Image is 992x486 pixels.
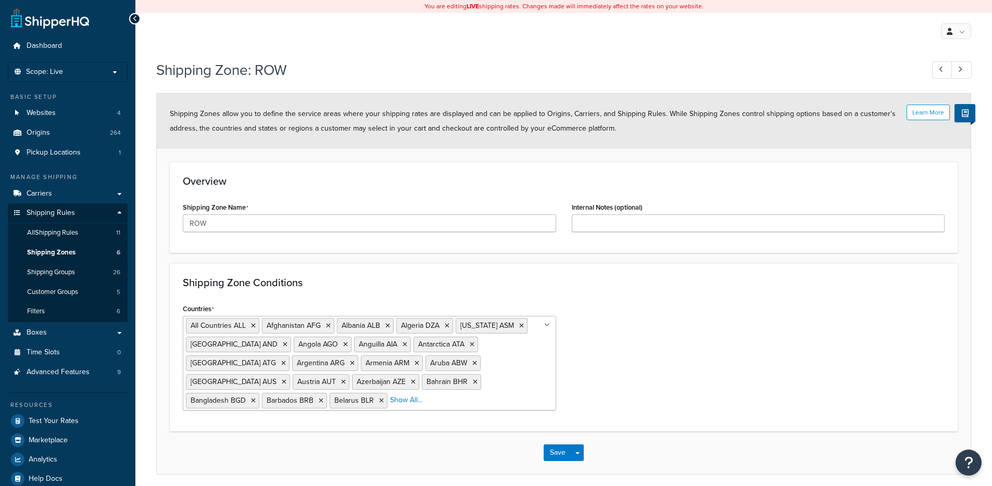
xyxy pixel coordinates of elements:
[27,288,78,297] span: Customer Groups
[8,283,128,302] li: Customer Groups
[298,339,338,350] span: Angola AGO
[27,129,50,137] span: Origins
[116,228,120,237] span: 11
[8,36,128,56] a: Dashboard
[8,283,128,302] a: Customer Groups5
[191,376,277,387] span: [GEOGRAPHIC_DATA] AUS
[460,320,514,331] span: [US_STATE] ASM
[8,412,128,430] a: Test Your Rates
[390,395,422,405] a: Show All...
[8,143,128,162] a: Pickup Locations1
[8,450,128,469] a: Analytics
[951,61,972,79] a: Next Record
[8,104,128,123] li: Websites
[907,105,950,120] button: Learn More
[27,328,47,337] span: Boxes
[572,203,643,211] label: Internal Notes (optional)
[27,307,45,316] span: Filters
[27,248,76,257] span: Shipping Zones
[8,184,128,203] a: Carriers
[191,395,246,406] span: Bangladesh BGD
[956,450,982,476] button: Open Resource Center
[27,189,52,198] span: Carriers
[297,376,336,387] span: Austria AUT
[8,401,128,410] div: Resources
[191,339,278,350] span: [GEOGRAPHIC_DATA] AND
[8,143,128,162] li: Pickup Locations
[8,363,128,382] li: Advanced Features
[8,203,128,223] a: Shipping Rules
[156,60,913,80] h1: Shipping Zone: ROW
[27,42,62,50] span: Dashboard
[27,368,90,377] span: Advanced Features
[113,268,120,277] span: 26
[117,109,121,118] span: 4
[8,363,128,382] a: Advanced Features9
[183,175,945,187] h3: Overview
[119,148,121,157] span: 1
[932,61,952,79] a: Previous Record
[117,248,120,257] span: 6
[29,475,62,483] span: Help Docs
[8,123,128,143] li: Origins
[117,368,121,377] span: 9
[297,357,345,368] span: Argentina ARG
[430,357,467,368] span: Aruba ABW
[334,395,374,406] span: Belarus BLR
[26,68,63,76] span: Scope: Live
[183,277,945,288] h3: Shipping Zone Conditions
[8,263,128,282] li: Shipping Groups
[117,288,120,297] span: 5
[467,2,479,11] b: LIVE
[8,343,128,362] li: Time Slots
[359,339,397,350] span: Anguilla AIA
[267,395,313,406] span: Barbados BRB
[27,209,75,218] span: Shipping Rules
[8,104,128,123] a: Websites4
[8,93,128,101] div: Basic Setup
[170,108,896,134] span: Shipping Zones allow you to define the service areas where your shipping rates are displayed and ...
[955,104,975,122] button: Show Help Docs
[183,203,248,212] label: Shipping Zone Name
[401,320,440,331] span: Algeria DZA
[27,228,78,237] span: All Shipping Rules
[8,323,128,342] a: Boxes
[29,455,57,464] span: Analytics
[29,417,79,426] span: Test Your Rates
[191,357,276,368] span: [GEOGRAPHIC_DATA] ATG
[357,376,406,387] span: Azerbaijan AZE
[366,357,409,368] span: Armenia ARM
[27,268,75,277] span: Shipping Groups
[8,123,128,143] a: Origins264
[8,431,128,450] a: Marketplace
[110,129,121,137] span: 264
[8,302,128,321] li: Filters
[8,302,128,321] a: Filters6
[8,173,128,182] div: Manage Shipping
[27,348,60,357] span: Time Slots
[8,243,128,262] li: Shipping Zones
[426,376,468,387] span: Bahrain BHR
[8,343,128,362] a: Time Slots0
[267,320,321,331] span: Afghanistan AFG
[8,263,128,282] a: Shipping Groups26
[29,436,68,445] span: Marketplace
[342,320,380,331] span: Albania ALB
[183,305,214,313] label: Countries
[117,307,120,316] span: 6
[27,148,81,157] span: Pickup Locations
[418,339,464,350] span: Antarctica ATA
[117,348,121,357] span: 0
[544,444,572,461] button: Save
[8,203,128,322] li: Shipping Rules
[27,109,56,118] span: Websites
[8,243,128,262] a: Shipping Zones6
[191,320,246,331] span: All Countries ALL
[8,223,128,242] a: AllShipping Rules11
